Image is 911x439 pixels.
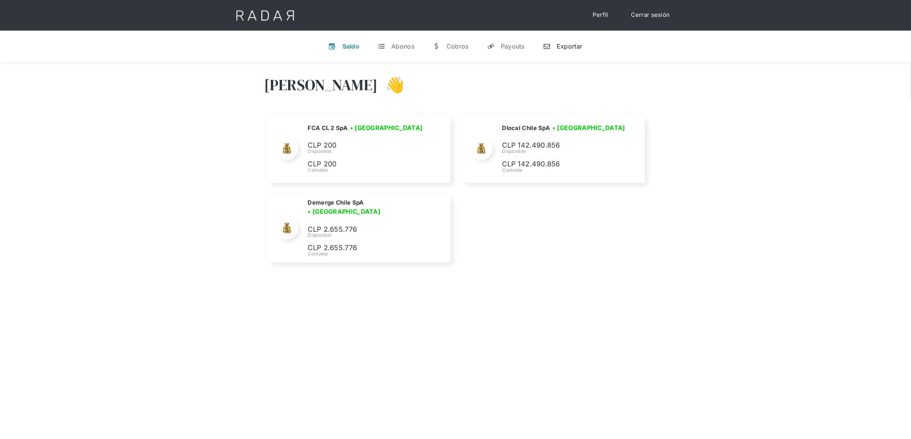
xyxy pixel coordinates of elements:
[308,159,422,170] p: CLP 200
[501,42,525,50] div: Payouts
[433,42,440,50] div: w
[308,140,422,151] p: CLP 200
[308,148,425,155] div: Disponible
[308,124,347,132] h2: FCA CL 2 SpA
[308,199,363,206] h2: Demerge Chile SpA
[502,167,627,174] div: Contable
[487,42,495,50] div: y
[350,123,423,132] h3: • [GEOGRAPHIC_DATA]
[447,42,469,50] div: Cobros
[552,123,625,132] h3: • [GEOGRAPHIC_DATA]
[502,159,617,170] p: CLP 142.490.856
[308,250,441,257] div: Contable
[264,75,378,94] h3: [PERSON_NAME]
[378,42,385,50] div: t
[308,232,441,239] div: Disponible
[391,42,414,50] div: Abonos
[329,42,336,50] div: v
[502,124,550,132] h2: Dlocal Chile SpA
[624,8,678,23] a: Cerrar sesión
[543,42,551,50] div: n
[502,148,627,155] div: Disponible
[342,42,360,50] div: Saldo
[557,42,582,50] div: Exportar
[308,242,422,254] p: CLP 2.655.776
[308,207,380,216] h3: • [GEOGRAPHIC_DATA]
[585,8,616,23] a: Perfil
[308,224,422,235] p: CLP 2.655.776
[502,140,617,151] p: CLP 142.490.856
[308,167,425,174] div: Contable
[378,75,404,94] h3: 👋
